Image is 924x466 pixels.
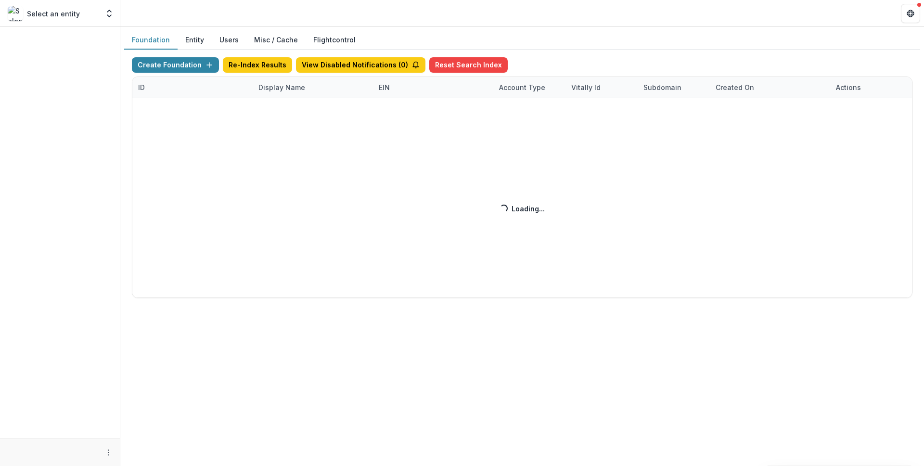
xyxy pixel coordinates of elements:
button: Users [212,31,246,50]
button: Foundation [124,31,178,50]
button: Entity [178,31,212,50]
button: Get Help [901,4,920,23]
img: Select an entity [8,6,23,21]
a: Flightcontrol [313,35,356,45]
button: Open entity switcher [103,4,116,23]
button: Misc / Cache [246,31,306,50]
button: More [103,447,114,458]
p: Select an entity [27,9,80,19]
